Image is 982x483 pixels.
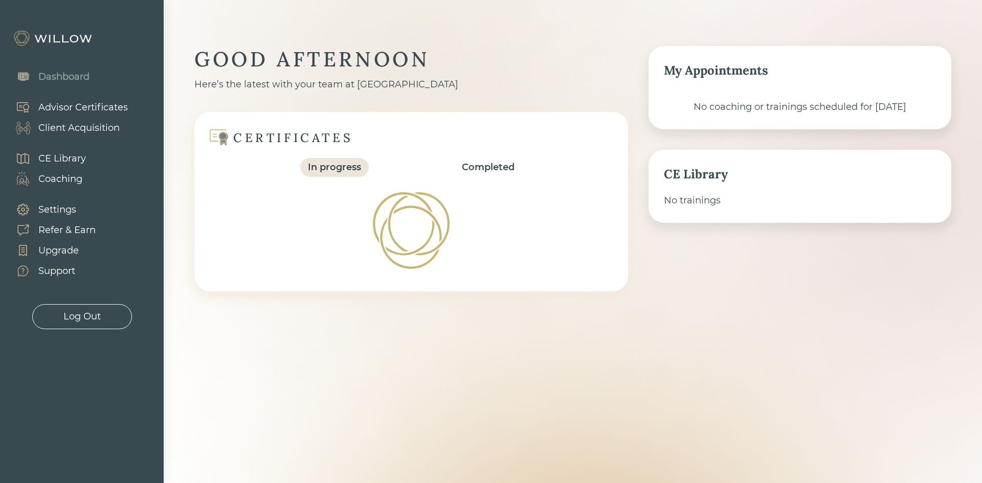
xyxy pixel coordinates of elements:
a: Coaching [5,169,86,189]
a: Refer & Earn [5,220,96,240]
div: Support [38,264,75,278]
a: Dashboard [5,66,90,87]
div: My Appointments [664,61,936,80]
img: Loading! [371,191,451,270]
div: Refer & Earn [38,223,96,237]
img: Willow [13,30,95,47]
div: No coaching or trainings scheduled for [DATE] [664,100,936,114]
div: No trainings [664,194,936,208]
div: Completed [462,160,515,174]
div: Here’s the latest with your team at [GEOGRAPHIC_DATA] [194,78,628,91]
div: Client Acquisition [38,121,120,135]
div: CERTIFICATES [233,130,353,146]
a: Advisor Certificates [5,97,128,118]
div: GOOD AFTERNOON [194,46,628,73]
a: Settings [5,199,96,220]
a: Upgrade [5,240,96,261]
div: CE Library [664,165,936,183]
div: Settings [38,203,76,217]
div: Advisor Certificates [38,101,128,114]
div: Upgrade [38,244,79,258]
div: Log Out [63,310,101,324]
div: Coaching [38,172,82,186]
a: CE Library [5,148,86,169]
a: Client Acquisition [5,118,128,138]
div: Dashboard [38,70,90,84]
div: CE Library [38,152,86,166]
div: In progress [308,160,361,174]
